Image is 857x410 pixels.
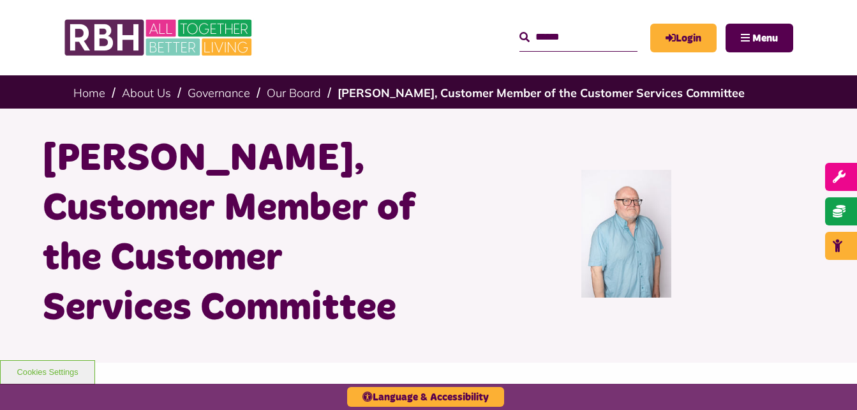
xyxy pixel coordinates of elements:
iframe: Netcall Web Assistant for live chat [800,353,857,410]
button: Navigation [726,24,793,52]
a: Our Board [267,86,321,100]
h1: [PERSON_NAME], Customer Member of the Customer Services Committee [43,134,419,333]
a: Governance [188,86,250,100]
button: Language & Accessibility [347,387,504,407]
a: About Us [122,86,171,100]
a: Home [73,86,105,100]
a: MyRBH [650,24,717,52]
img: Andrew Johnson [581,170,671,298]
a: [PERSON_NAME], Customer Member of the Customer Services Committee [338,86,745,100]
span: Menu [752,33,778,43]
img: RBH [64,13,255,63]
